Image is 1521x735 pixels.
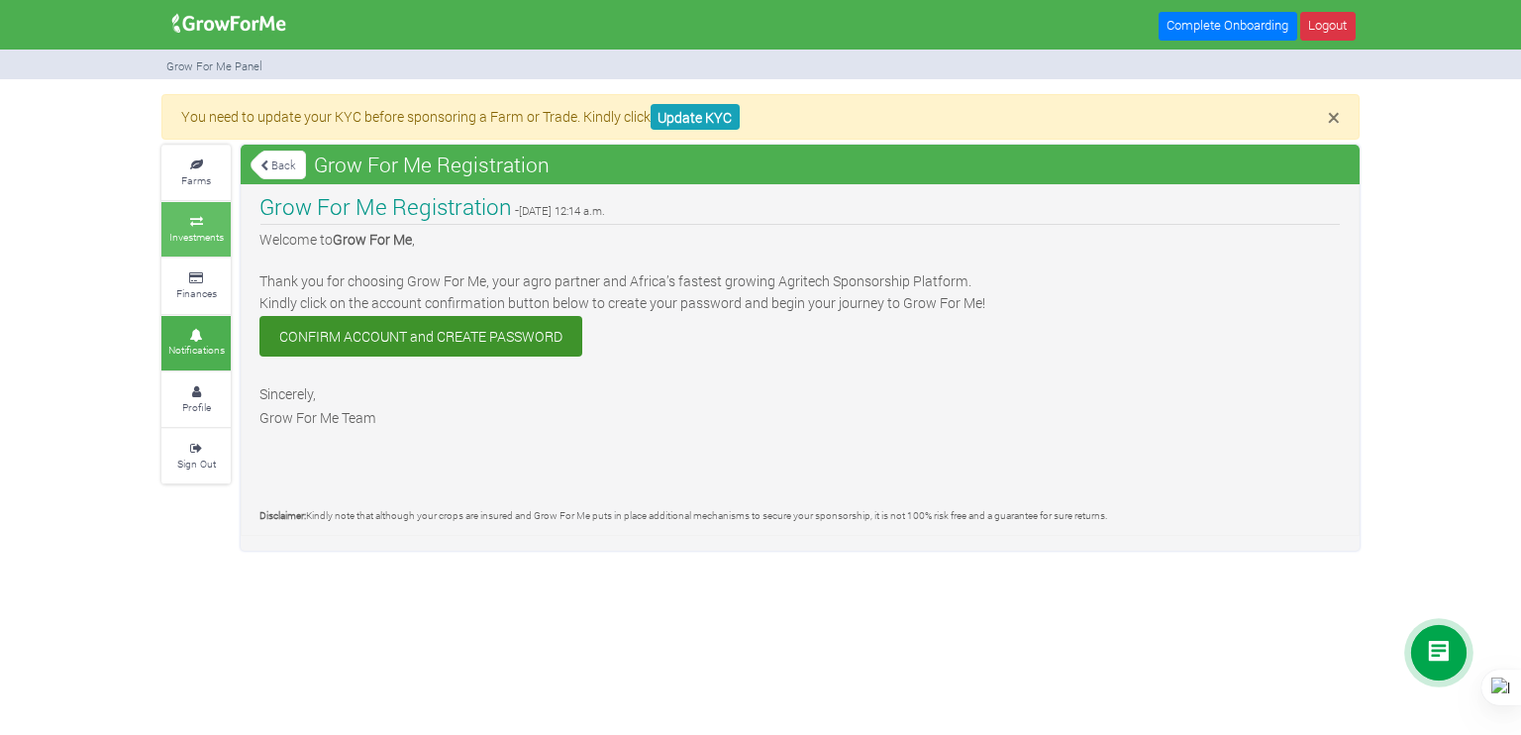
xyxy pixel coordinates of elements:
[259,383,1341,404] p: Sincerely,
[1328,106,1340,129] button: Close
[259,229,1341,313] p: Welcome to , Thank you for choosing Grow For Me, your agro partner and Africa’s fastest growing A...
[161,316,231,370] a: Notifications
[651,104,740,131] a: Update KYC
[177,457,216,471] small: Sign Out
[161,429,231,483] a: Sign Out
[161,259,231,313] a: Finances
[259,316,582,357] a: CONFIRM ACCOUNT and CREATE PASSWORD
[168,343,225,357] small: Notifications
[1300,12,1356,41] a: Logout
[1328,102,1340,132] span: ×
[309,145,555,184] span: Grow For Me Registration
[259,191,512,221] h4: Grow For Me Registration
[181,173,211,187] small: Farms
[161,372,231,427] a: Profile
[333,230,412,249] b: Grow For Me
[306,509,1107,522] span: Kindly note that although your crops are insured and Grow For Me puts in place additional mechani...
[181,106,1340,127] p: You need to update your KYC before sponsoring a Farm or Trade. Kindly click
[519,203,605,218] span: [DATE] 12:14 a.m.
[242,193,1359,528] div: -
[182,400,211,414] small: Profile
[169,230,224,244] small: Investments
[259,407,1341,428] p: Grow For Me Team
[165,4,293,44] img: growforme image
[161,202,231,257] a: Investments
[161,146,231,200] a: Farms
[166,58,262,73] small: Grow For Me Panel
[1159,12,1297,41] a: Complete Onboarding
[259,509,306,522] span: Disclaimer:
[176,286,217,300] small: Finances
[251,149,306,181] a: Back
